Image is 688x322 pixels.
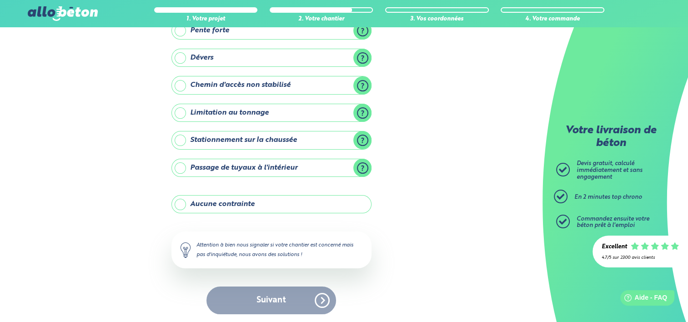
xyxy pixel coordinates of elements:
label: Limitation au tonnage [171,104,372,122]
span: Devis gratuit, calculé immédiatement et sans engagement [577,161,643,180]
div: 3. Vos coordonnées [385,16,489,23]
div: 4. Votre commande [501,16,604,23]
span: En 2 minutes top chrono [574,194,642,200]
div: 2. Votre chantier [270,16,373,23]
label: Passage de tuyaux à l'intérieur [171,159,372,177]
label: Dévers [171,49,372,67]
div: 1. Votre projet [154,16,258,23]
span: Commandez ensuite votre béton prêt à l'emploi [577,216,649,229]
label: Chemin d'accès non stabilisé [171,76,372,94]
p: Votre livraison de béton [558,125,663,150]
img: allobéton [28,6,98,21]
div: Excellent [602,244,627,251]
div: 4.7/5 sur 2300 avis clients [602,255,679,260]
label: Aucune contrainte [171,195,372,213]
label: Pente forte [171,21,372,40]
div: Attention à bien nous signaler si votre chantier est concerné mais pas d'inquiétude, nous avons d... [171,231,372,268]
iframe: Help widget launcher [607,287,678,312]
label: Stationnement sur la chaussée [171,131,372,149]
